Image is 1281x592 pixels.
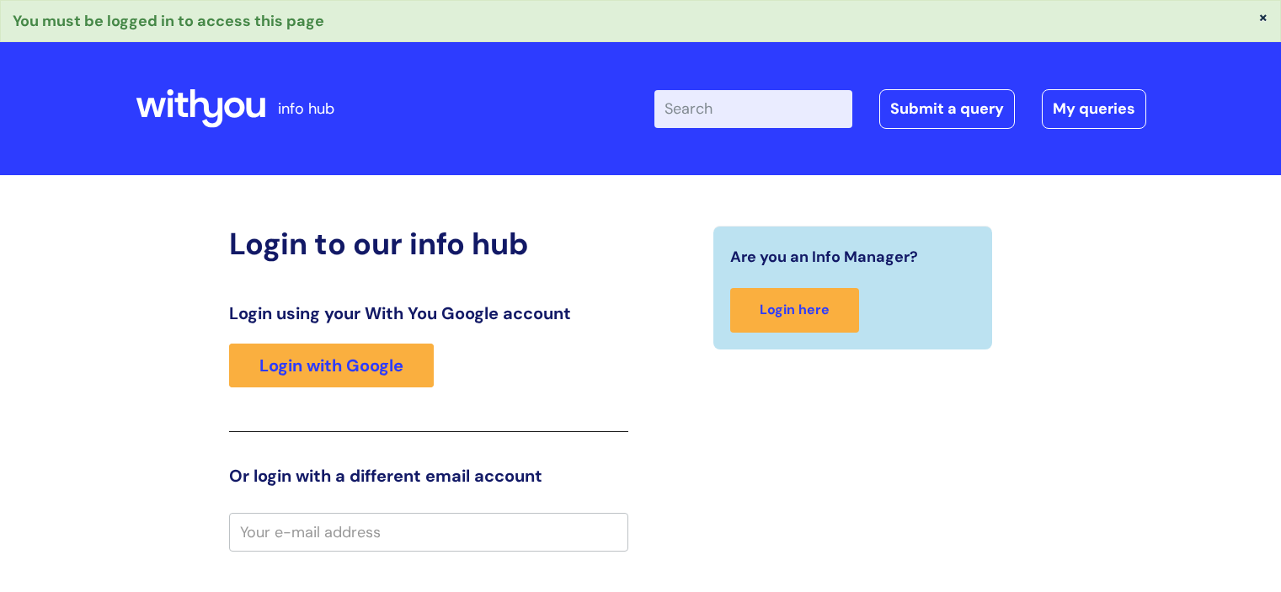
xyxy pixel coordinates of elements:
[730,288,859,333] a: Login here
[1042,89,1146,128] a: My queries
[278,95,334,122] p: info hub
[229,466,628,486] h3: Or login with a different email account
[879,89,1015,128] a: Submit a query
[654,90,852,127] input: Search
[229,226,628,262] h2: Login to our info hub
[229,513,628,552] input: Your e-mail address
[229,344,434,387] a: Login with Google
[730,243,918,270] span: Are you an Info Manager?
[229,303,628,323] h3: Login using your With You Google account
[1258,9,1268,24] button: ×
